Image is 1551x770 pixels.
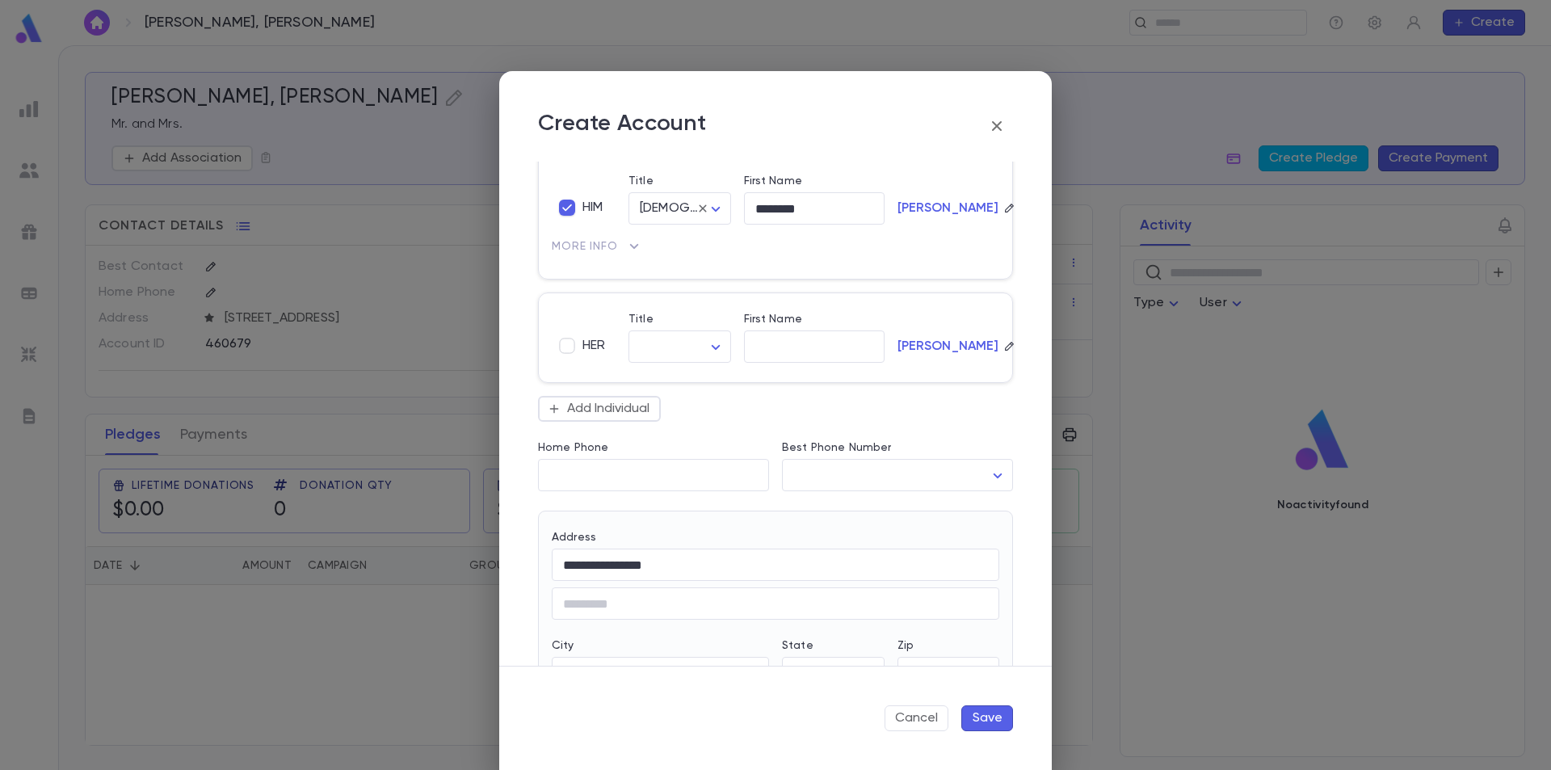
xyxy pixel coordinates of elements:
[552,240,618,253] span: More Info
[628,313,654,326] label: Title
[552,531,596,544] label: Address
[640,202,778,215] span: [DEMOGRAPHIC_DATA]
[538,396,661,422] button: Add Individual
[582,338,605,354] span: HER
[885,705,948,731] button: Cancel
[552,234,642,259] button: More Info
[538,110,706,142] p: Create Account
[744,313,802,326] label: First Name
[897,339,999,355] p: [PERSON_NAME]
[782,460,1013,491] div: ​
[538,441,608,454] label: Home Phone
[897,639,914,652] label: Zip
[628,331,731,363] div: ​
[628,193,731,225] div: [DEMOGRAPHIC_DATA]
[744,175,802,187] label: First Name
[782,441,891,454] label: Best Phone Number
[552,639,574,652] label: City
[897,200,999,217] p: [PERSON_NAME]
[582,200,603,216] span: HIM
[782,639,813,652] label: State
[628,175,654,187] label: Title
[961,705,1013,731] button: Save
